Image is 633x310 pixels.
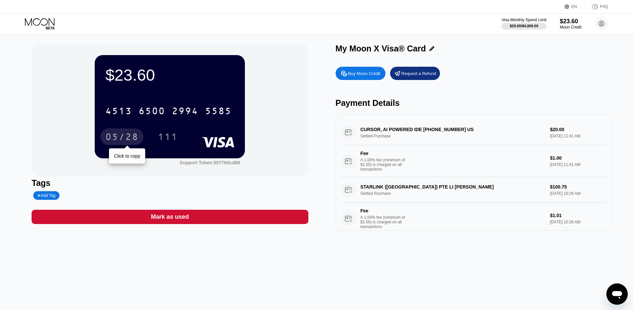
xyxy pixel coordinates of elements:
div: Buy Moon Credit [336,67,385,80]
div: 5585 [205,107,232,117]
div: $1.00 [550,155,606,161]
div: $23.60 [560,18,581,25]
div: Support Token:55779dcd89 [180,160,240,165]
div: Payment Details [336,98,612,108]
div: FeeA 1.00% fee (minimum of $1.00) is charged on all transactions$1.00[DATE] 11:41 AM [341,145,607,177]
div: 05/28 [100,128,144,145]
div: Tags [32,178,308,188]
div: Mark as used [151,213,189,221]
div: FAQ [600,4,608,9]
div: Mark as used [32,210,308,224]
div: 4513 [105,107,132,117]
div: A 1.00% fee (minimum of $1.00) is charged on all transactions [361,158,410,172]
div: Request a Refund [401,71,436,76]
div: 2994 [172,107,198,117]
div: Click to copy [114,153,140,159]
div: Visa Monthly Spend Limit [501,18,546,22]
div: Buy Moon Credit [348,71,380,76]
div: Fee [361,151,407,156]
div: My Moon X Visa® Card [336,44,426,53]
div: Support Token: 55779dcd89 [180,160,240,165]
div: Fee [361,208,407,213]
div: 111 [158,132,178,143]
div: 111 [153,128,183,145]
div: $20.00 / $4,000.00 [510,24,538,28]
div: 4513650029945585 [101,103,236,119]
div: Visa Monthly Spend Limit$20.00/$4,000.00 [501,18,546,30]
div: Moon Credit [560,25,581,30]
div: FAQ [585,3,608,10]
div: EN [565,3,585,10]
div: 6500 [139,107,165,117]
iframe: Button to launch messaging window [606,283,628,305]
div: A 1.00% fee (minimum of $1.00) is charged on all transactions [361,215,410,229]
div: $23.60Moon Credit [560,18,581,30]
div: 05/28 [105,132,139,143]
div: EN [572,4,577,9]
div: $23.60 [105,66,234,84]
div: $1.01 [550,213,606,218]
div: FeeA 1.00% fee (minimum of $1.00) is charged on all transactions$1.01[DATE] 10:26 AM [341,203,607,235]
div: Add Tag [33,191,59,200]
div: [DATE] 10:26 AM [550,220,606,224]
div: [DATE] 11:41 AM [550,162,606,167]
div: Add Tag [37,193,55,198]
div: Request a Refund [390,67,440,80]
